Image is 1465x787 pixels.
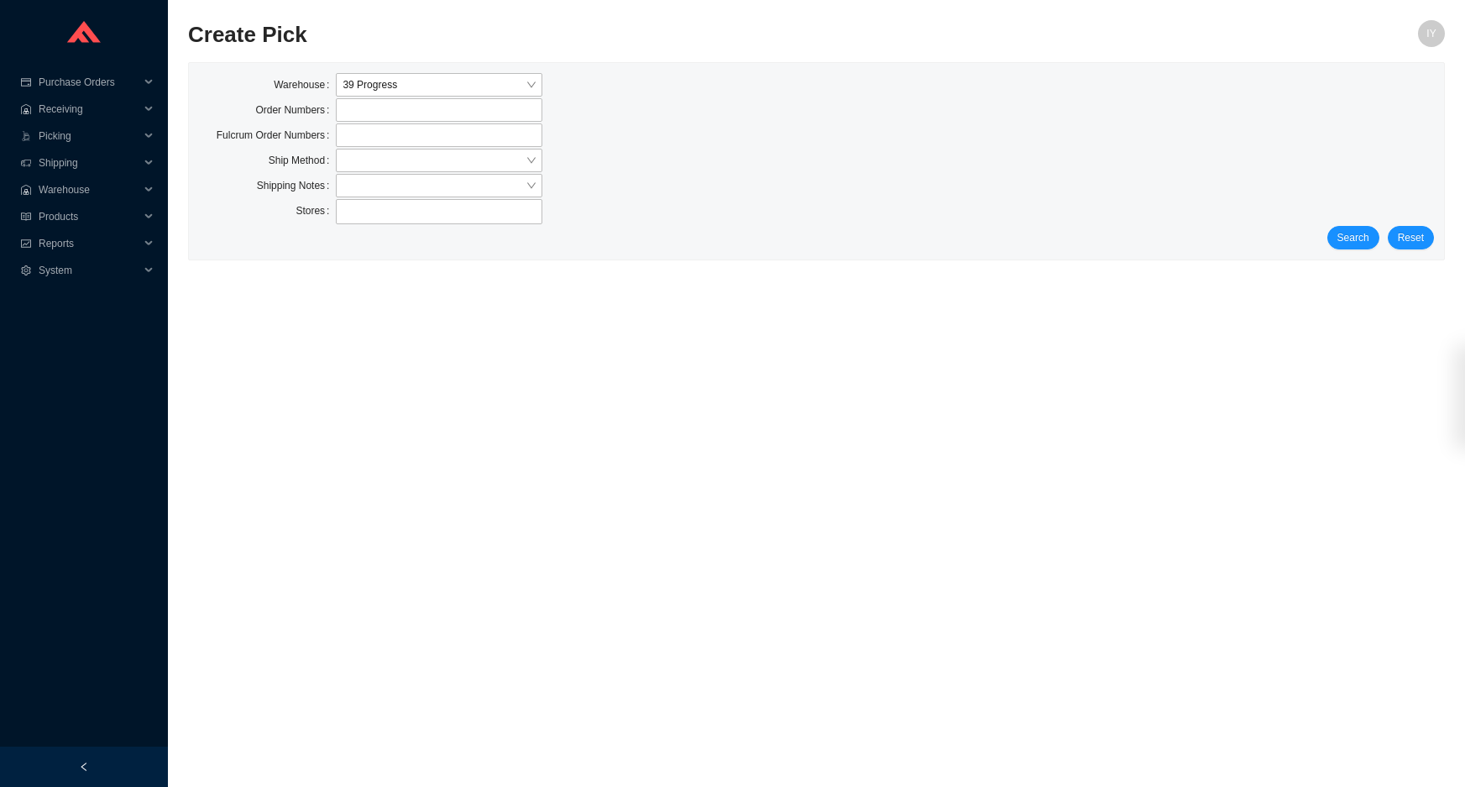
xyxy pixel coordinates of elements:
[20,77,32,87] span: credit-card
[39,203,139,230] span: Products
[1337,229,1369,246] span: Search
[39,69,139,96] span: Purchase Orders
[39,123,139,150] span: Picking
[269,149,337,172] label: Ship Method
[39,96,139,123] span: Receiving
[39,150,139,176] span: Shipping
[296,199,336,223] label: Stores
[79,762,89,772] span: left
[343,74,535,96] span: 39 Progress
[39,176,139,203] span: Warehouse
[217,123,337,147] label: Fulcrum Order Numbers
[1388,226,1434,249] button: Reset
[20,212,32,222] span: read
[39,257,139,284] span: System
[257,174,337,197] label: Shipping Notes
[274,73,336,97] label: Warehouse
[20,265,32,275] span: setting
[188,20,1131,50] h2: Create Pick
[1426,20,1436,47] span: IY
[20,239,32,249] span: fund
[1327,226,1379,249] button: Search
[1398,229,1424,246] span: Reset
[39,230,139,257] span: Reports
[255,98,336,122] label: Order Numbers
